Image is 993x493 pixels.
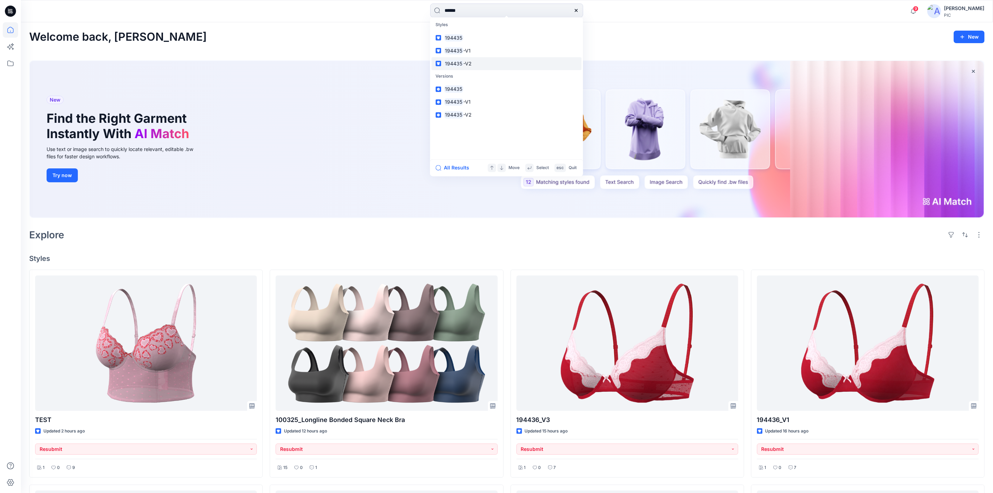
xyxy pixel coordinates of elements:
[432,57,582,70] a: 194435-V2
[432,19,582,32] p: Styles
[72,464,75,471] p: 9
[43,464,44,471] p: 1
[50,96,60,104] span: New
[276,415,497,425] p: 100325_Longline Bonded Square Neck Bra
[283,464,287,471] p: 15
[57,464,60,471] p: 0
[913,6,919,11] span: 9
[47,111,193,141] h1: Find the Right Garment Instantly With
[944,4,984,13] div: [PERSON_NAME]
[300,464,303,471] p: 0
[757,415,979,425] p: 194436_V1
[444,47,464,55] mark: 194435
[135,126,189,141] span: AI Match
[954,31,985,43] button: New
[35,276,257,411] a: TEST
[927,4,941,18] img: avatar
[432,109,582,121] a: 194435-V2
[463,48,471,54] span: -V1
[765,464,766,471] p: 1
[35,415,257,425] p: TEST
[569,164,577,172] p: Quit
[432,70,582,83] p: Versions
[47,168,78,182] button: Try now
[557,164,564,172] p: esc
[436,164,474,172] button: All Results
[537,164,549,172] p: Select
[29,229,64,240] h2: Explore
[29,31,207,43] h2: Welcome back, [PERSON_NAME]
[432,83,582,96] a: 194435
[47,145,203,160] div: Use text or image search to quickly locate relevant, editable .bw files for faster design workflows.
[516,415,738,425] p: 194436_V3
[43,428,85,435] p: Updated 2 hours ago
[315,464,317,471] p: 1
[29,254,985,263] h4: Styles
[444,111,464,119] mark: 194435
[444,85,464,93] mark: 194435
[463,61,472,66] span: -V2
[554,464,556,471] p: 7
[444,59,464,67] mark: 194435
[284,428,327,435] p: Updated 12 hours ago
[525,428,568,435] p: Updated 15 hours ago
[444,98,464,106] mark: 194435
[432,44,582,57] a: 194435-V1
[432,96,582,109] a: 194435-V1
[463,99,471,105] span: -V1
[516,276,738,411] a: 194436_V3
[276,276,497,411] a: 100325_Longline Bonded Square Neck Bra
[444,34,464,42] mark: 194435
[779,464,782,471] p: 0
[509,164,520,172] p: Move
[432,31,582,44] a: 194435
[757,276,979,411] a: 194436_V1
[524,464,526,471] p: 1
[538,464,541,471] p: 0
[794,464,797,471] p: 7
[944,13,984,18] div: PIC
[765,428,809,435] p: Updated 16 hours ago
[463,112,472,118] span: -V2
